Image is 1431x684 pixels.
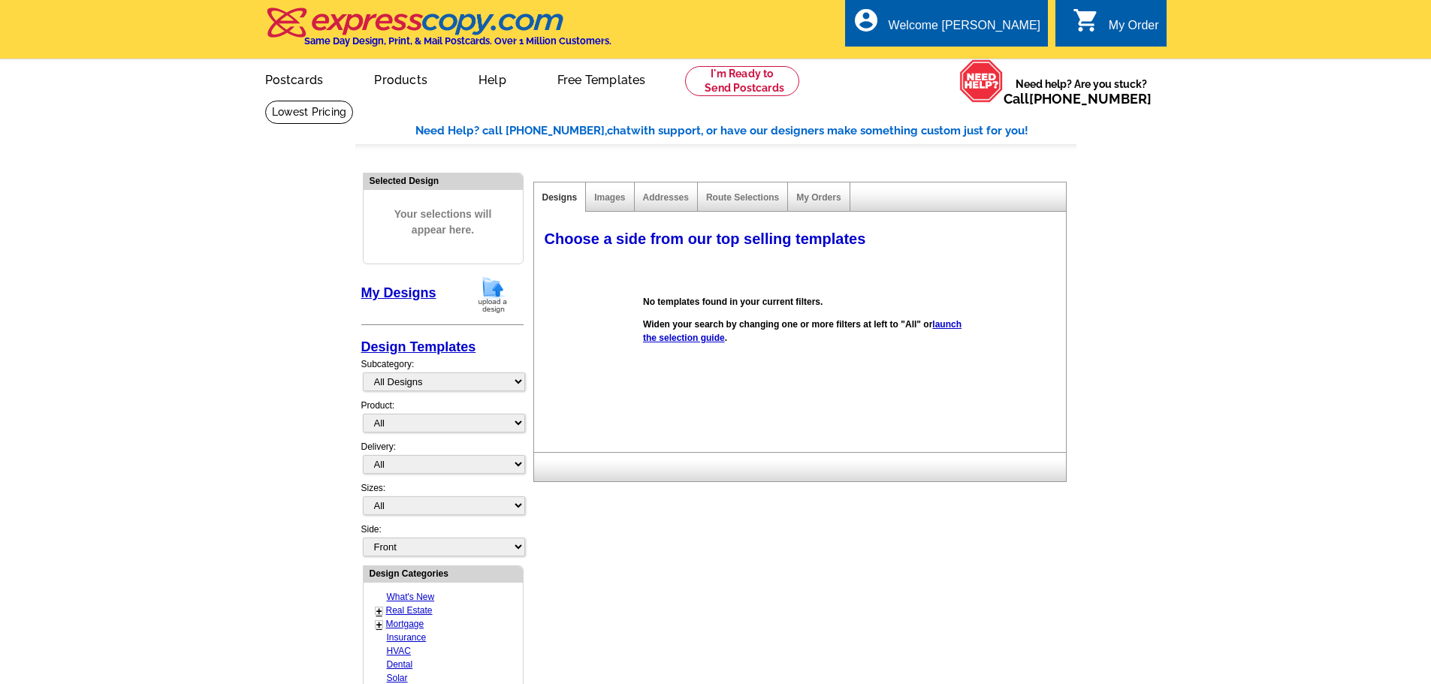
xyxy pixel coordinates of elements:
a: Free Templates [533,61,670,96]
p: No templates found in your current filters. [643,295,962,309]
span: Your selections will appear here. [375,191,512,253]
a: My Designs [361,285,436,300]
a: Design Templates [361,339,476,354]
div: Design Categories [364,566,523,580]
span: Choose a side from our top selling templates [545,231,866,247]
a: Insurance [387,632,427,643]
iframe: LiveChat chat widget [1220,637,1431,684]
p: Widen your search by changing one or more filters at left to "All" or . [643,318,962,345]
div: Welcome [PERSON_NAME] [889,19,1040,40]
div: Subcategory: [361,357,524,399]
div: Side: [361,523,524,558]
a: Solar [387,673,408,683]
a: HVAC [387,646,411,656]
a: Addresses [643,192,689,203]
a: Same Day Design, Print, & Mail Postcards. Over 1 Million Customers. [265,18,611,47]
a: Postcards [241,61,348,96]
a: Real Estate [386,605,433,616]
img: help [959,59,1004,103]
a: Help [454,61,530,96]
a: + [376,605,382,617]
a: Designs [542,192,578,203]
span: Call [1004,91,1152,107]
a: launch the selection guide [643,319,962,343]
img: upload-design [473,276,512,314]
div: Need Help? call [PHONE_NUMBER], with support, or have our designers make something custom just fo... [415,122,1076,140]
h4: Same Day Design, Print, & Mail Postcards. Over 1 Million Customers. [304,35,611,47]
a: Route Selections [706,192,779,203]
i: shopping_cart [1073,7,1100,34]
a: My Orders [796,192,841,203]
span: Need help? Are you stuck? [1004,77,1159,107]
a: Products [350,61,451,96]
a: Images [594,192,625,203]
a: What's New [387,592,435,602]
a: Mortgage [386,619,424,629]
span: chat [607,124,631,137]
a: [PHONE_NUMBER] [1029,91,1152,107]
div: Selected Design [364,173,523,188]
div: Product: [361,399,524,440]
a: Dental [387,659,413,670]
div: My Order [1109,19,1159,40]
a: + [376,619,382,631]
a: shopping_cart My Order [1073,17,1159,35]
div: Delivery: [361,440,524,481]
div: Sizes: [361,481,524,523]
i: account_circle [853,7,880,34]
